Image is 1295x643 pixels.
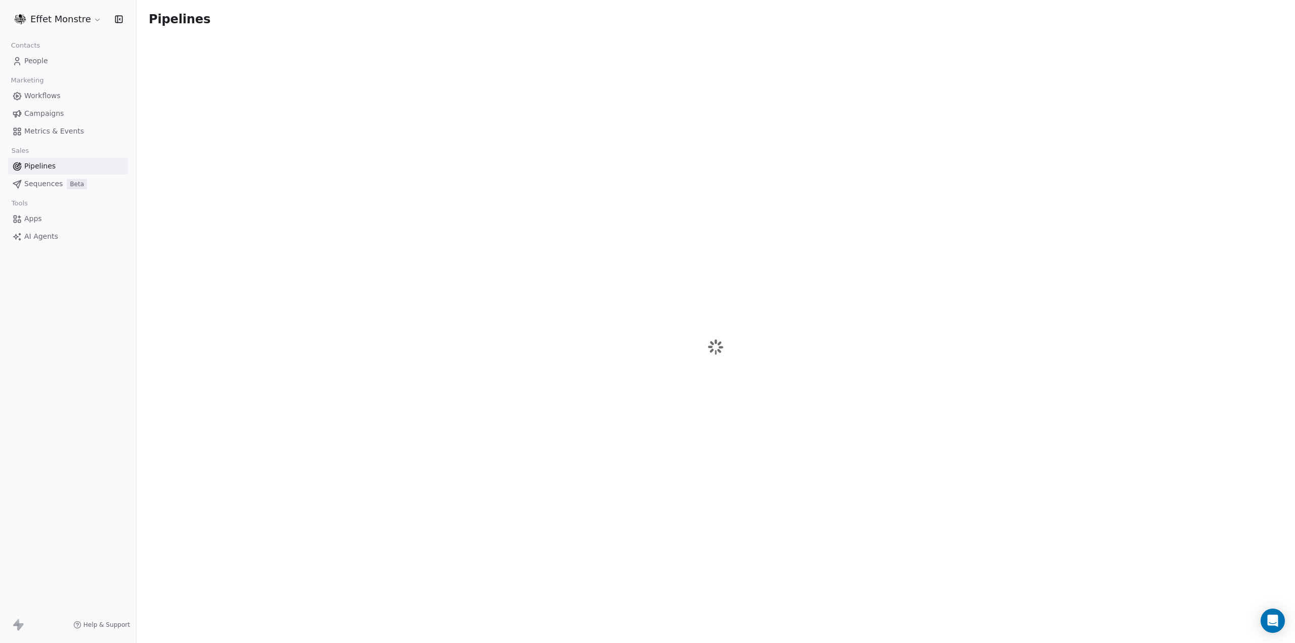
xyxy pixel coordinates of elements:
span: AI Agents [24,231,58,242]
a: Apps [8,210,128,227]
span: Pipelines [149,12,210,26]
img: 97485486_3081046785289558_2010905861240651776_n.png [14,13,26,25]
span: Contacts [7,38,45,53]
span: Marketing [7,73,48,88]
a: Workflows [8,88,128,104]
span: Workflows [24,91,61,101]
a: AI Agents [8,228,128,245]
span: Tools [7,196,32,211]
span: Apps [24,213,42,224]
span: Sales [7,143,33,158]
button: Effet Monstre [12,11,104,28]
span: Pipelines [24,161,56,172]
span: Campaigns [24,108,64,119]
span: Effet Monstre [30,13,91,26]
a: Campaigns [8,105,128,122]
a: People [8,53,128,69]
div: Open Intercom Messenger [1261,609,1285,633]
span: Metrics & Events [24,126,84,137]
span: Help & Support [83,621,130,629]
a: Metrics & Events [8,123,128,140]
a: SequencesBeta [8,176,128,192]
span: Sequences [24,179,63,189]
span: Beta [67,179,87,189]
a: Pipelines [8,158,128,175]
span: People [24,56,48,66]
a: Help & Support [73,621,130,629]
